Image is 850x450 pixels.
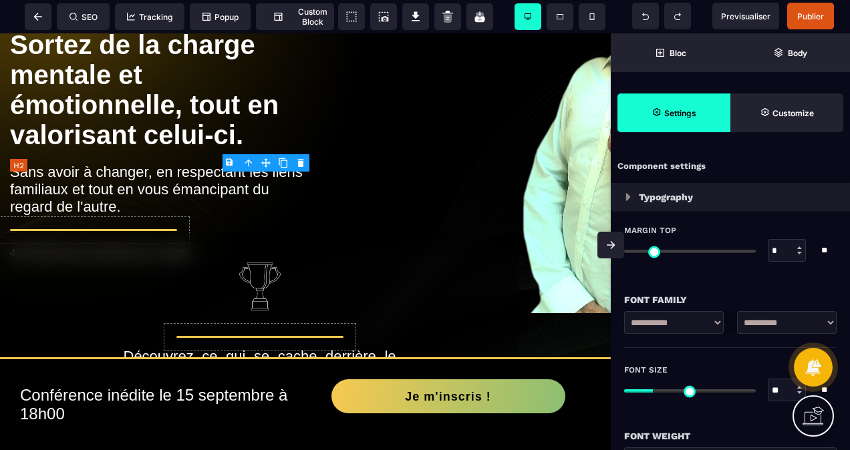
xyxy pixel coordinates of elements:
[639,189,693,205] p: Typography
[624,428,837,444] div: Font Weight
[624,292,837,308] div: Font Family
[611,33,730,72] span: Open Blocks
[127,12,172,22] span: Tracking
[611,154,850,180] div: Component settings
[20,346,305,397] h2: Conférence inédite le 15 septembre à 18h00
[69,12,98,22] span: SEO
[338,3,365,30] span: View components
[721,11,770,21] span: Previsualiser
[772,108,814,118] strong: Customize
[664,108,696,118] strong: Settings
[370,3,397,30] span: Screenshot
[617,93,730,132] span: Settings
[730,93,843,132] span: Open Style Manager
[124,314,396,367] div: Découvrez ce qui se cache derrière le poids de votre patrimoine pour enfin révéler votre vraie ri...
[10,124,309,189] h2: Sans avoir à changer, en respectant les liens familiaux et tout en vous émancipant du regard de l...
[730,33,850,72] span: Open Layer Manager
[625,193,631,201] img: loading
[624,225,676,236] span: Margin Top
[788,48,807,58] strong: Body
[263,7,327,27] span: Custom Block
[331,346,565,380] button: Je m'inscris !
[233,226,287,280] img: 1a93b99cc5de67565db4081e7148b678_cup.png
[712,3,779,29] span: Preview
[624,365,668,375] span: Font Size
[202,12,239,22] span: Popup
[797,11,824,21] span: Publier
[670,48,686,58] strong: Bloc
